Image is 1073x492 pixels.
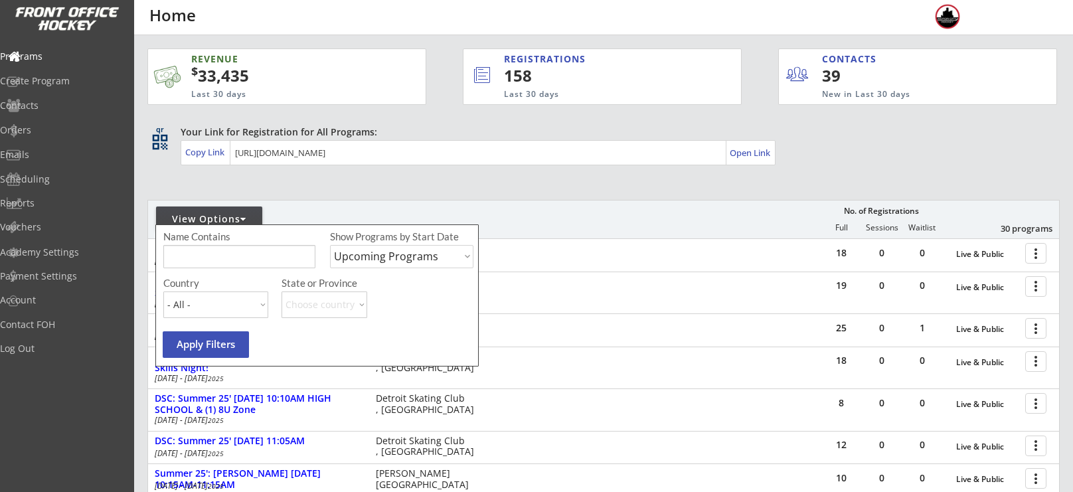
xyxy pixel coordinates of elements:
[156,212,262,226] div: View Options
[862,281,902,290] div: 0
[822,64,904,87] div: 39
[155,276,362,299] div: DSC: Summer 25' [DATE] 6:05PM LTP / 6U / 8U Skills Night!
[504,64,697,87] div: 158
[822,89,995,100] div: New in Last 30 days
[956,400,1019,409] div: Live & Public
[821,281,861,290] div: 19
[862,398,902,408] div: 0
[862,223,902,232] div: Sessions
[1025,243,1046,264] button: more_vert
[956,283,1019,292] div: Live & Public
[208,449,224,458] em: 2025
[1025,436,1046,456] button: more_vert
[155,450,358,457] div: [DATE] - [DATE]
[821,323,861,333] div: 25
[821,473,861,483] div: 10
[1025,351,1046,372] button: more_vert
[208,481,224,491] em: 2025
[155,351,362,374] div: DSC: Summer 25' [DATE] 6:05PM LTP-6U-8U Skills Night!
[208,416,224,425] em: 2025
[208,374,224,383] em: 2025
[862,248,902,258] div: 0
[983,222,1052,234] div: 30 programs
[151,125,167,134] div: qr
[155,482,358,490] div: [DATE] - [DATE]
[181,125,1019,139] div: Your Link for Registration for All Programs:
[191,63,198,79] sup: $
[191,89,361,100] div: Last 30 days
[902,223,942,232] div: Waitlist
[191,52,361,66] div: REVENUE
[822,52,882,66] div: CONTACTS
[902,473,942,483] div: 0
[862,440,902,450] div: 0
[956,442,1019,451] div: Live & Public
[1025,393,1046,414] button: more_vert
[902,440,942,450] div: 0
[155,416,358,424] div: [DATE] - [DATE]
[902,356,942,365] div: 0
[185,146,227,158] div: Copy Link
[150,132,170,152] button: qr_code
[1025,468,1046,489] button: more_vert
[155,374,358,382] div: [DATE] - [DATE]
[902,398,942,408] div: 0
[504,89,687,100] div: Last 30 days
[330,232,471,242] div: Show Programs by Start Date
[956,325,1019,334] div: Live & Public
[376,393,480,416] div: Detroit Skating Club , [GEOGRAPHIC_DATA]
[504,52,680,66] div: REGISTRATIONS
[163,232,268,242] div: Name Contains
[730,143,772,162] a: Open Link
[956,358,1019,367] div: Live & Public
[155,243,362,254] div: DSC: Summer 25' [DATE] 5:10PM
[821,248,861,258] div: 18
[956,250,1019,259] div: Live & Public
[1025,276,1046,297] button: more_vert
[376,351,480,374] div: Detroit Skating Club , [GEOGRAPHIC_DATA]
[862,323,902,333] div: 0
[163,278,268,288] div: Country
[155,299,358,307] div: [DATE] - [DATE]
[155,332,358,340] div: [DATE] - [DATE]
[821,356,861,365] div: 18
[902,248,942,258] div: 0
[191,64,384,87] div: 33,435
[730,147,772,159] div: Open Link
[155,393,362,416] div: DSC: Summer 25' [DATE] 10:10AM HIGH SCHOOL & (1) 8U Zone
[376,436,480,458] div: Detroit Skating Club , [GEOGRAPHIC_DATA]
[155,468,362,491] div: Summer 25': [PERSON_NAME] [DATE] 10:15AM-11:15AM
[155,318,362,329] div: DSC: Summer 25' [DATE] 5:10PM
[1025,318,1046,339] button: more_vert
[862,356,902,365] div: 0
[163,331,249,358] button: Apply Filters
[821,223,861,232] div: Full
[840,206,922,216] div: No. of Registrations
[902,323,942,333] div: 1
[956,475,1019,484] div: Live & Public
[155,436,362,447] div: DSC: Summer 25' [DATE] 11:05AM
[155,257,358,265] div: [DATE] - [DATE]
[821,398,861,408] div: 8
[282,278,471,288] div: State or Province
[902,281,942,290] div: 0
[862,473,902,483] div: 0
[821,440,861,450] div: 12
